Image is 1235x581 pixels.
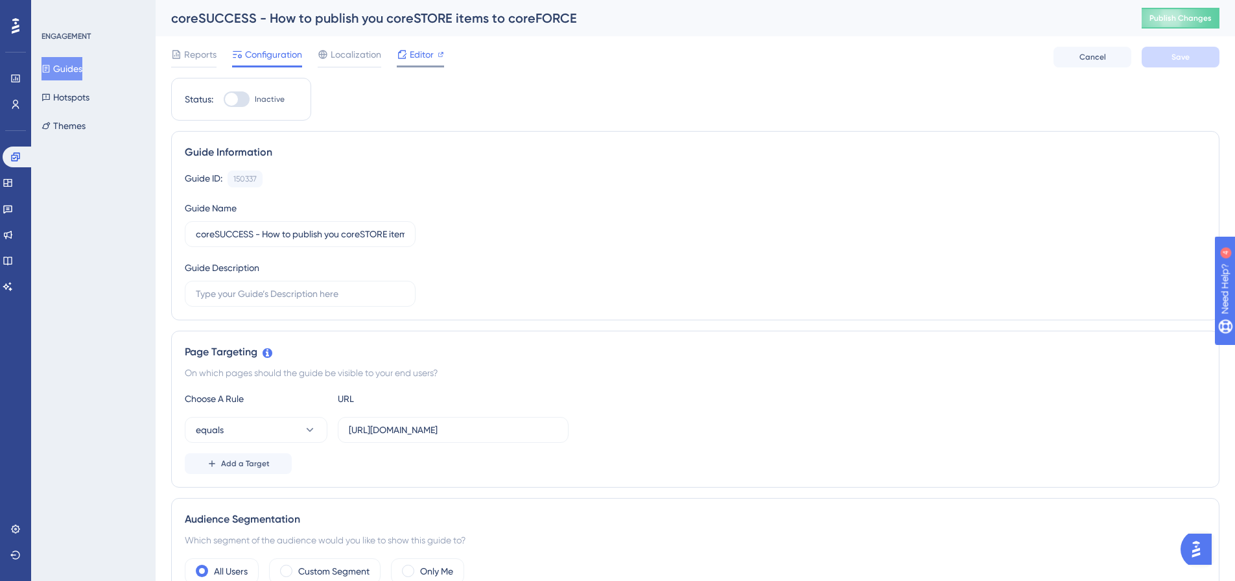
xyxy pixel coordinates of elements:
[185,171,222,187] div: Guide ID:
[41,31,91,41] div: ENGAGEMENT
[185,365,1206,381] div: On which pages should the guide be visible to your end users?
[185,512,1206,527] div: Audience Segmentation
[185,200,237,216] div: Guide Name
[171,9,1109,27] div: coreSUCCESS - How to publish you coreSTORE items to coreFORCE
[185,453,292,474] button: Add a Target
[221,458,270,469] span: Add a Target
[1142,47,1219,67] button: Save
[185,344,1206,360] div: Page Targeting
[298,563,370,579] label: Custom Segment
[214,563,248,579] label: All Users
[185,417,327,443] button: equals
[41,57,82,80] button: Guides
[1149,13,1212,23] span: Publish Changes
[349,423,558,437] input: yourwebsite.com/path
[196,227,405,241] input: Type your Guide’s Name here
[338,391,480,407] div: URL
[1079,52,1106,62] span: Cancel
[185,532,1206,548] div: Which segment of the audience would you like to show this guide to?
[196,287,405,301] input: Type your Guide’s Description here
[1142,8,1219,29] button: Publish Changes
[185,391,327,407] div: Choose A Rule
[41,86,89,109] button: Hotspots
[185,145,1206,160] div: Guide Information
[420,563,453,579] label: Only Me
[30,3,81,19] span: Need Help?
[41,114,86,137] button: Themes
[255,94,285,104] span: Inactive
[90,6,94,17] div: 4
[185,91,213,107] div: Status:
[410,47,434,62] span: Editor
[1181,530,1219,569] iframe: UserGuiding AI Assistant Launcher
[196,422,224,438] span: equals
[184,47,217,62] span: Reports
[331,47,381,62] span: Localization
[1053,47,1131,67] button: Cancel
[1171,52,1190,62] span: Save
[245,47,302,62] span: Configuration
[185,260,259,276] div: Guide Description
[233,174,257,184] div: 150337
